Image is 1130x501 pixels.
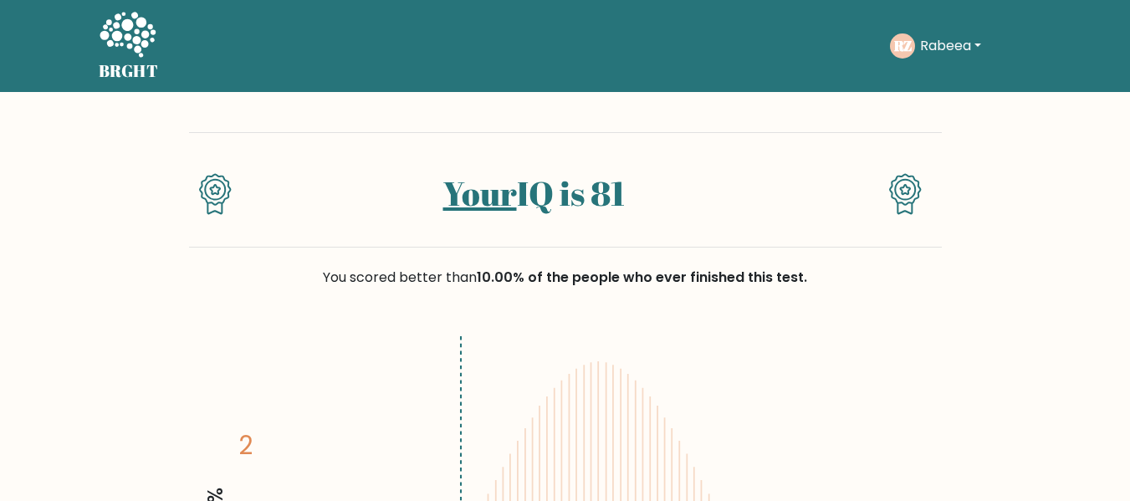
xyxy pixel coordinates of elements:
text: RZ [892,36,911,55]
a: Your [443,171,517,216]
h5: BRGHT [99,61,159,81]
tspan: 2 [238,428,253,463]
button: Rabeea [915,35,986,57]
h1: IQ is 81 [261,173,805,213]
div: You scored better than [189,268,942,288]
a: BRGHT [99,7,159,85]
span: 10.00% of the people who ever finished this test. [477,268,807,287]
